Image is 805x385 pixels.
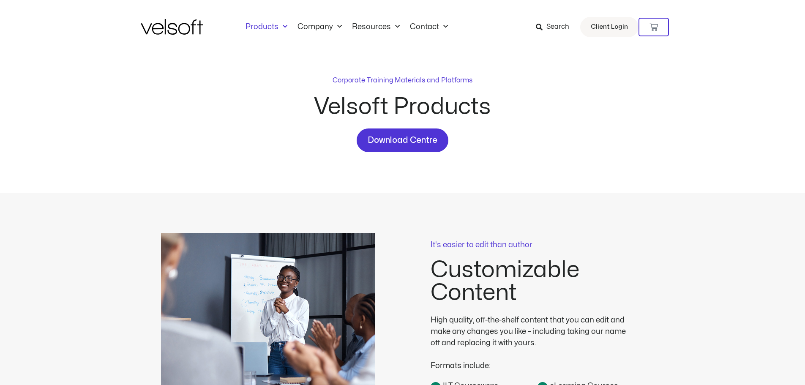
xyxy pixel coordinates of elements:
nav: Menu [240,22,453,32]
img: Velsoft Training Materials [141,19,203,35]
span: Search [546,22,569,33]
div: High quality, off-the-shelf content that you can edit and make any changes you like – including t... [431,314,633,349]
h2: Velsoft Products [251,96,555,118]
div: Formats include: [431,349,633,371]
span: Client Login [591,22,628,33]
a: Download Centre [357,128,448,152]
a: Search [536,20,575,34]
a: ContactMenu Toggle [405,22,453,32]
a: CompanyMenu Toggle [292,22,347,32]
p: Corporate Training Materials and Platforms [333,75,472,85]
h2: Customizable Content [431,259,644,304]
a: ProductsMenu Toggle [240,22,292,32]
p: It's easier to edit than author [431,241,644,249]
a: Client Login [580,17,639,37]
a: ResourcesMenu Toggle [347,22,405,32]
span: Download Centre [368,134,437,147]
